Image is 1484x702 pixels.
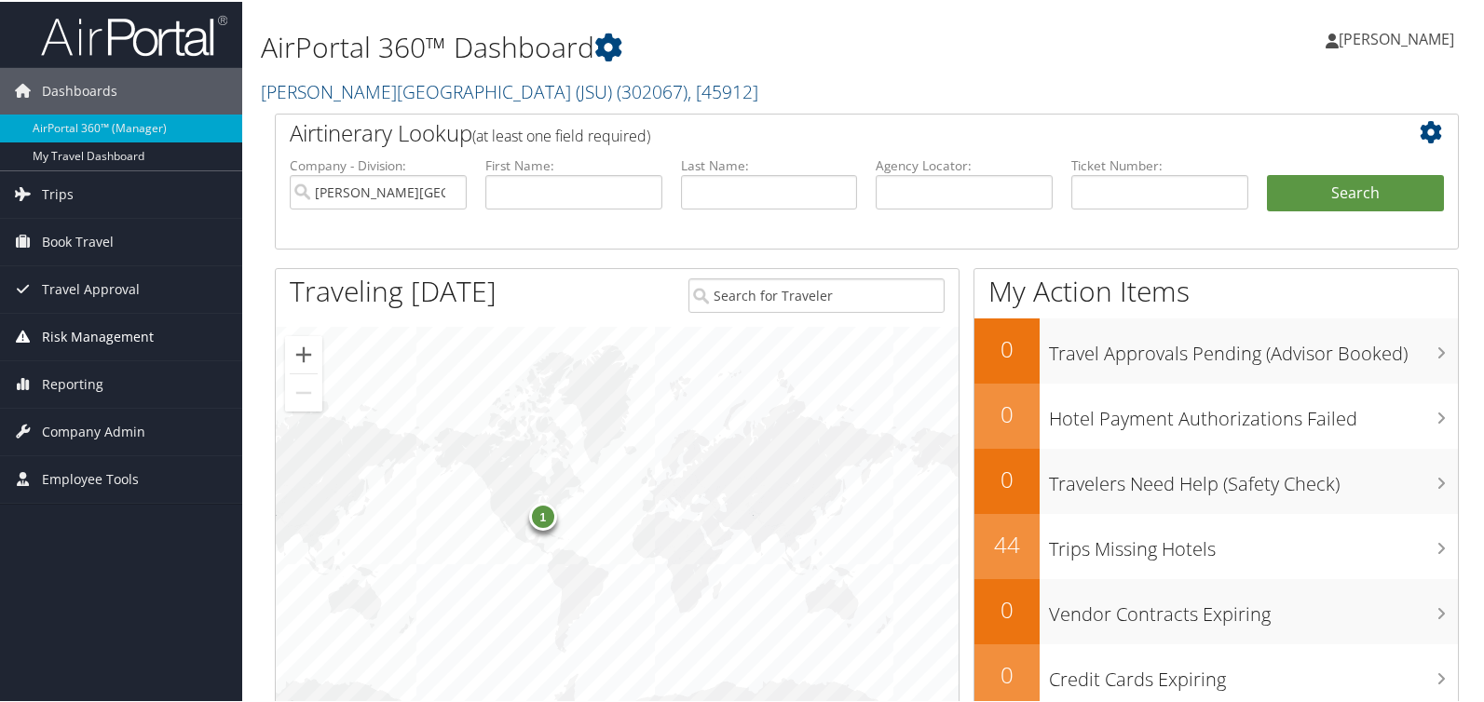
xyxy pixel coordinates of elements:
h3: Travelers Need Help (Safety Check) [1049,460,1458,495]
button: Search [1267,173,1444,210]
a: 0Vendor Contracts Expiring [974,577,1458,642]
button: Zoom out [285,372,322,410]
img: airportal-logo.png [41,12,227,56]
label: Company - Division: [290,155,467,173]
h2: Airtinerary Lookup [290,115,1345,147]
h3: Travel Approvals Pending (Advisor Booked) [1049,330,1458,365]
h1: My Action Items [974,270,1458,309]
span: Dashboards [42,66,117,113]
a: [PERSON_NAME] [1326,9,1473,65]
span: ( 302067 ) [617,77,688,102]
input: Search for Traveler [688,277,945,311]
a: 44Trips Missing Hotels [974,512,1458,577]
a: 0Travel Approvals Pending (Advisor Booked) [974,317,1458,382]
h2: 0 [974,592,1040,624]
h2: 0 [974,462,1040,493]
h2: 0 [974,657,1040,689]
span: Employee Tools [42,454,139,501]
label: First Name: [485,155,662,173]
h3: Hotel Payment Authorizations Failed [1049,395,1458,430]
span: Trips [42,169,74,216]
span: , [ 45912 ] [688,77,758,102]
h2: 44 [974,527,1040,559]
span: Travel Approval [42,264,140,311]
span: (at least one field required) [472,124,650,144]
span: Risk Management [42,312,154,358]
h1: Traveling [DATE] [290,270,497,309]
a: 0Travelers Need Help (Safety Check) [974,447,1458,512]
a: 0Hotel Payment Authorizations Failed [974,382,1458,447]
span: Book Travel [42,217,114,263]
span: Company Admin [42,407,145,453]
h3: Vendor Contracts Expiring [1049,590,1458,626]
h2: 0 [974,397,1040,428]
a: [PERSON_NAME][GEOGRAPHIC_DATA] (JSU) [261,77,758,102]
h3: Trips Missing Hotels [1049,525,1458,560]
label: Ticket Number: [1071,155,1248,173]
div: 1 [529,501,557,529]
h2: 0 [974,331,1040,363]
span: [PERSON_NAME] [1339,27,1454,47]
h3: Credit Cards Expiring [1049,655,1458,691]
button: Zoom in [285,334,322,371]
label: Agency Locator: [876,155,1053,173]
span: Reporting [42,359,103,406]
h1: AirPortal 360™ Dashboard [261,26,1069,65]
label: Last Name: [681,155,858,173]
